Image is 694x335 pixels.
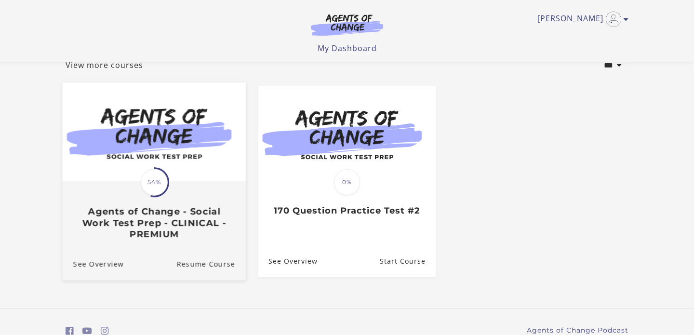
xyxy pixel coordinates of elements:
[258,246,318,277] a: 170 Question Practice Test #2: See Overview
[66,59,143,71] a: View more courses
[268,205,425,216] h3: 170 Question Practice Test #2
[334,169,360,195] span: 0%
[141,169,168,196] span: 54%
[318,43,377,54] a: My Dashboard
[537,12,624,27] a: Toggle menu
[380,246,436,277] a: 170 Question Practice Test #2: Resume Course
[176,248,246,280] a: Agents of Change - Social Work Test Prep - CLINICAL - PREMIUM: Resume Course
[73,206,235,240] h3: Agents of Change - Social Work Test Prep - CLINICAL - PREMIUM
[301,13,393,36] img: Agents of Change Logo
[63,248,124,280] a: Agents of Change - Social Work Test Prep - CLINICAL - PREMIUM: See Overview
